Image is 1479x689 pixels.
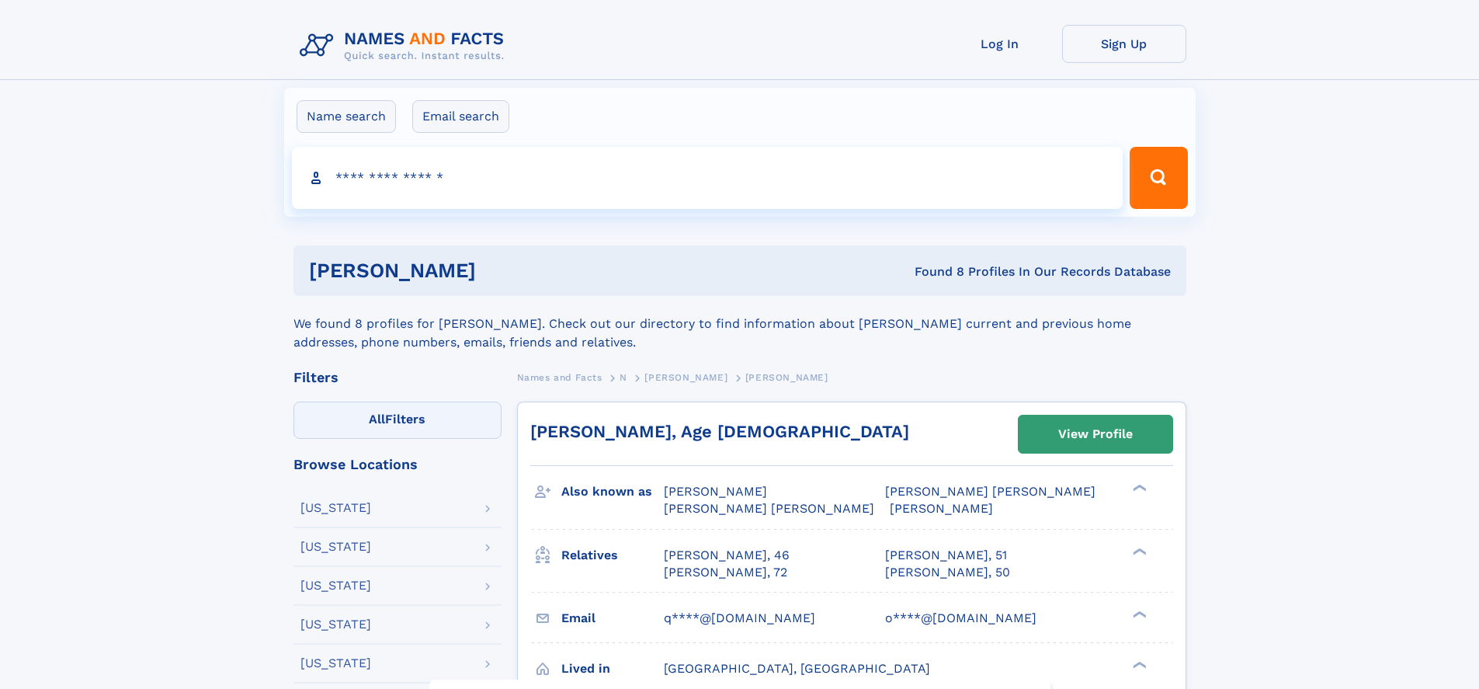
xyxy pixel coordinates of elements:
[561,656,664,682] h3: Lived in
[293,25,517,67] img: Logo Names and Facts
[293,458,502,472] div: Browse Locations
[885,484,1095,499] span: [PERSON_NAME] [PERSON_NAME]
[300,502,371,514] div: [US_STATE]
[885,564,1010,581] a: [PERSON_NAME], 50
[1129,609,1147,619] div: ❯
[1129,483,1147,493] div: ❯
[292,147,1123,209] input: search input
[300,541,371,553] div: [US_STATE]
[1058,416,1133,452] div: View Profile
[293,402,502,439] label: Filters
[297,100,396,133] label: Name search
[938,25,1062,63] a: Log In
[412,100,509,133] label: Email search
[293,296,1186,352] div: We found 8 profiles for [PERSON_NAME]. Check out our directory to find information about [PERSON_...
[300,657,371,670] div: [US_STATE]
[664,661,930,676] span: [GEOGRAPHIC_DATA], [GEOGRAPHIC_DATA]
[695,263,1171,280] div: Found 8 Profiles In Our Records Database
[369,412,385,426] span: All
[293,371,502,385] div: Filters
[530,422,909,441] a: [PERSON_NAME], Age [DEMOGRAPHIC_DATA]
[664,547,790,564] a: [PERSON_NAME], 46
[517,367,602,387] a: Names and Facts
[644,367,727,387] a: [PERSON_NAME]
[1129,546,1147,556] div: ❯
[885,547,1007,564] a: [PERSON_NAME], 51
[300,618,371,631] div: [US_STATE]
[1062,25,1186,63] a: Sign Up
[561,605,664,632] h3: Email
[644,372,727,383] span: [PERSON_NAME]
[620,372,627,383] span: N
[309,261,696,280] h1: [PERSON_NAME]
[561,478,664,505] h3: Also known as
[620,367,627,387] a: N
[1129,659,1147,670] div: ❯
[745,372,828,383] span: [PERSON_NAME]
[1130,147,1187,209] button: Search Button
[890,501,993,516] span: [PERSON_NAME]
[664,484,767,499] span: [PERSON_NAME]
[664,501,874,516] span: [PERSON_NAME] [PERSON_NAME]
[561,542,664,569] h3: Relatives
[300,579,371,592] div: [US_STATE]
[664,564,787,581] a: [PERSON_NAME], 72
[1019,416,1172,453] a: View Profile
